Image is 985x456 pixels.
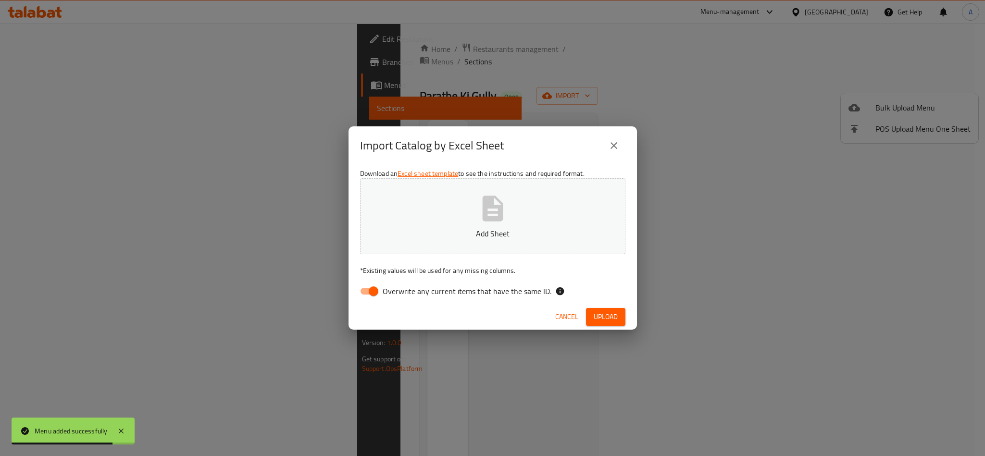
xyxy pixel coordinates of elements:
[398,167,458,180] a: Excel sheet template
[360,178,625,254] button: Add Sheet
[349,165,637,304] div: Download an to see the instructions and required format.
[383,285,551,297] span: Overwrite any current items that have the same ID.
[586,308,625,326] button: Upload
[555,311,578,323] span: Cancel
[594,311,618,323] span: Upload
[602,134,625,157] button: close
[360,266,625,275] p: Existing values will be used for any missing columns.
[35,426,108,436] div: Menu added successfully
[360,138,504,153] h2: Import Catalog by Excel Sheet
[375,228,611,239] p: Add Sheet
[551,308,582,326] button: Cancel
[555,286,565,296] svg: If the overwrite option isn't selected, then the items that match an existing ID will be ignored ...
